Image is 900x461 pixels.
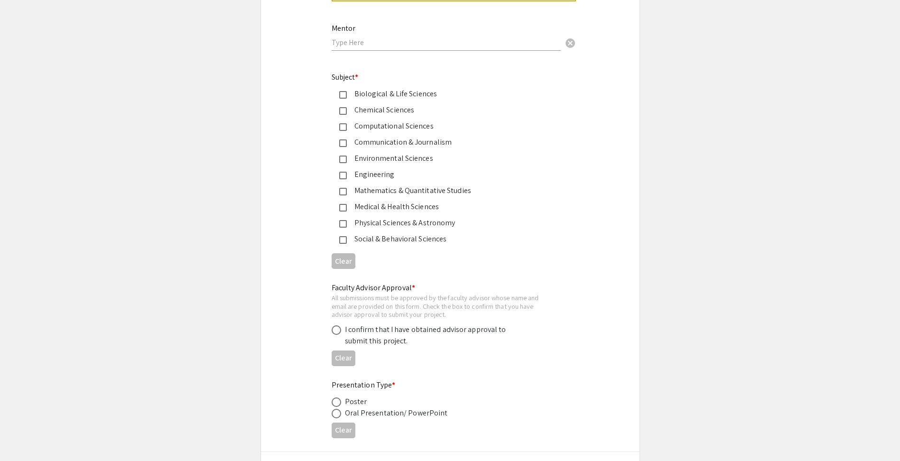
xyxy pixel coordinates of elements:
[332,380,396,390] mat-label: Presentation Type
[332,423,355,438] button: Clear
[565,37,576,49] span: cancel
[347,88,546,100] div: Biological & Life Sciences
[347,201,546,212] div: Medical & Health Sciences
[347,217,546,229] div: Physical Sciences & Astronomy
[332,350,355,366] button: Clear
[332,283,416,293] mat-label: Faculty Advisor Approval
[332,37,561,47] input: Type Here
[347,169,546,180] div: Engineering
[347,104,546,116] div: Chemical Sciences
[347,185,546,196] div: Mathematics & Quantitative Studies
[345,396,367,407] div: Poster
[345,324,511,347] div: I confirm that I have obtained advisor approval to submit this project.
[347,233,546,245] div: Social & Behavioral Sciences
[332,253,355,269] button: Clear
[347,120,546,132] div: Computational Sciences
[345,407,448,419] div: Oral Presentation/ PowerPoint
[332,294,554,319] div: All submissions must be approved by the faculty advisor whose name and email are provided on this...
[347,153,546,164] div: Environmental Sciences
[561,33,580,52] button: Clear
[332,23,355,33] mat-label: Mentor
[7,418,40,454] iframe: Chat
[347,137,546,148] div: Communication & Journalism
[332,72,359,82] mat-label: Subject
